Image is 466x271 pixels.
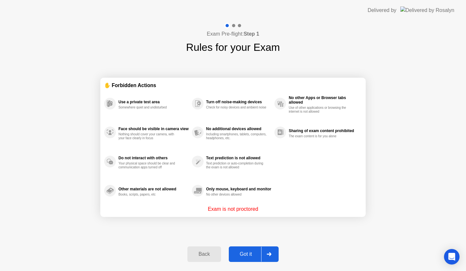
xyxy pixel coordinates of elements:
[368,6,396,14] div: Delivered by
[400,6,454,14] img: Delivered by Rosalyn
[206,100,271,104] div: Turn off noise-making devices
[118,100,189,104] div: Use a private test area
[231,251,261,257] div: Got it
[118,187,189,191] div: Other materials are not allowed
[206,127,271,131] div: No additional devices allowed
[206,132,267,140] div: Including smartphones, tablets, computers, headphones, etc.
[229,246,279,262] button: Got it
[444,249,460,265] div: Open Intercom Messenger
[118,106,180,109] div: Somewhere quiet and undisturbed
[186,40,280,55] h1: Rules for your Exam
[118,193,180,197] div: Books, scripts, papers, etc
[244,31,259,37] b: Step 1
[289,134,350,138] div: The exam content is for you alone
[118,127,189,131] div: Face should be visible in camera view
[206,162,267,169] div: Text prediction or auto-completion during the exam is not allowed
[187,246,221,262] button: Back
[289,106,350,114] div: Use of other applications or browsing the internet is not allowed
[289,129,359,133] div: Sharing of exam content prohibited
[206,106,267,109] div: Check for noisy devices and ambient noise
[118,162,180,169] div: Your physical space should be clear and communication apps turned off
[207,30,259,38] h4: Exam Pre-flight:
[118,132,180,140] div: Nothing should cover your camera, with your face clearly in focus
[208,205,258,213] p: Exam is not proctored
[118,156,189,160] div: Do not interact with others
[104,82,362,89] div: ✋ Forbidden Actions
[189,251,219,257] div: Back
[206,187,271,191] div: Only mouse, keyboard and monitor
[206,156,271,160] div: Text prediction is not allowed
[289,96,359,105] div: No other Apps or Browser tabs allowed
[206,193,267,197] div: No other devices allowed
